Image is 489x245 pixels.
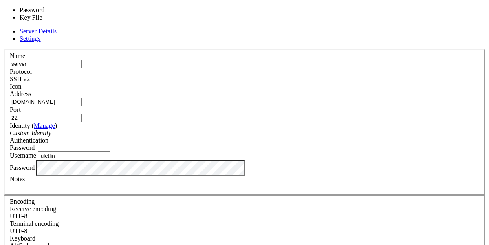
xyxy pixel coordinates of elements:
[10,227,479,235] div: UTF-8
[32,122,57,129] span: ( )
[10,144,479,151] div: Password
[20,35,41,42] a: Settings
[20,28,57,35] a: Server Details
[10,235,35,242] label: Keyboard
[3,10,384,17] x-row: [EMAIL_ADDRESS][DOMAIN_NAME]'s password:
[10,106,21,113] label: Port
[10,83,21,90] label: Icon
[10,205,56,212] label: Set the expected encoding for data received from the host. If the encodings do not match, visual ...
[20,7,84,14] li: Password
[20,14,84,21] li: Key File
[10,68,32,75] label: Protocol
[10,144,35,151] span: Password
[34,122,55,129] a: Manage
[10,76,30,82] span: SSH v2
[3,3,384,10] x-row: Access denied
[10,198,35,205] label: Encoding
[10,122,57,129] label: Identity
[10,52,25,59] label: Name
[10,152,36,159] label: Username
[10,220,59,227] label: The default terminal encoding. ISO-2022 enables character map translations (like graphics maps). ...
[10,114,82,122] input: Port Number
[10,213,479,220] div: UTF-8
[10,213,28,220] span: UTF-8
[10,129,51,136] i: Custom Identity
[10,137,48,144] label: Authentication
[10,60,82,68] input: Server Name
[10,176,25,183] label: Notes
[10,76,479,83] div: SSH v2
[154,10,158,17] div: (44, 1)
[10,164,35,171] label: Password
[10,227,28,234] span: UTF-8
[10,129,479,137] div: Custom Identity
[10,98,82,106] input: Host Name or IP
[38,151,110,160] input: Login Username
[10,90,31,97] label: Address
